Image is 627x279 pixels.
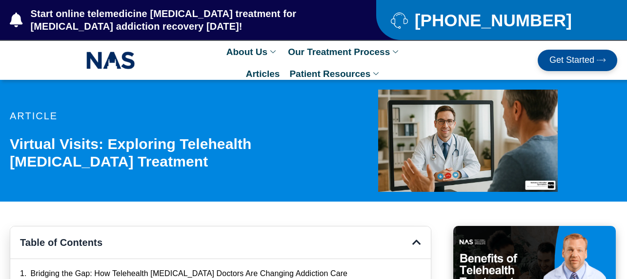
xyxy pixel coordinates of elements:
[10,7,337,33] a: Start online telemedicine [MEDICAL_DATA] treatment for [MEDICAL_DATA] addiction recovery [DATE]!
[241,63,285,85] a: Articles
[391,12,603,29] a: [PHONE_NUMBER]
[283,41,405,63] a: Our Treatment Process
[284,63,386,85] a: Patient Resources
[538,50,617,71] a: Get Started
[222,41,283,63] a: About Us
[10,111,319,121] p: article
[31,269,348,279] a: Bridging the Gap: How Telehealth [MEDICAL_DATA] Doctors Are Changing Addiction Care
[10,135,319,170] h1: Virtual Visits: Exploring Telehealth [MEDICAL_DATA] Treatment
[86,49,135,72] img: NAS_email_signature-removebg-preview.png
[412,14,572,26] span: [PHONE_NUMBER]
[378,90,558,192] img: Telehealth Suboxone doctors
[549,56,594,65] span: Get Started
[20,236,412,249] h4: Table of Contents
[28,7,338,33] span: Start online telemedicine [MEDICAL_DATA] treatment for [MEDICAL_DATA] addiction recovery [DATE]!
[412,238,421,247] div: Close table of contents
